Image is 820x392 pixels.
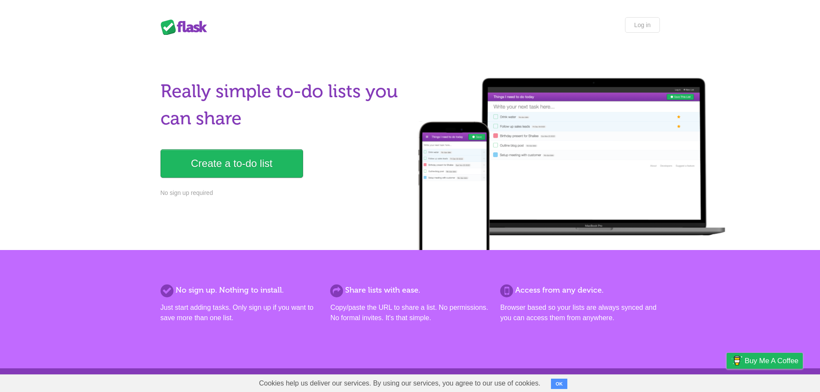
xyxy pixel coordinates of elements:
p: No sign up required [161,188,405,198]
a: Log in [625,17,659,33]
p: Copy/paste the URL to share a list. No permissions. No formal invites. It's that simple. [330,302,489,323]
h2: No sign up. Nothing to install. [161,284,320,296]
p: Browser based so your lists are always synced and you can access them from anywhere. [500,302,659,323]
div: Flask Lists [161,19,212,35]
a: Buy me a coffee [727,353,803,369]
p: Just start adding tasks. Only sign up if you want to save more than one list. [161,302,320,323]
h1: Really simple to-do lists you can share [161,78,405,132]
span: Buy me a coffee [745,353,798,368]
h2: Share lists with ease. [330,284,489,296]
h2: Access from any device. [500,284,659,296]
span: Cookies help us deliver our services. By using our services, you agree to our use of cookies. [251,375,549,392]
button: OK [551,379,568,389]
img: Buy me a coffee [731,353,743,368]
a: Create a to-do list [161,149,303,178]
